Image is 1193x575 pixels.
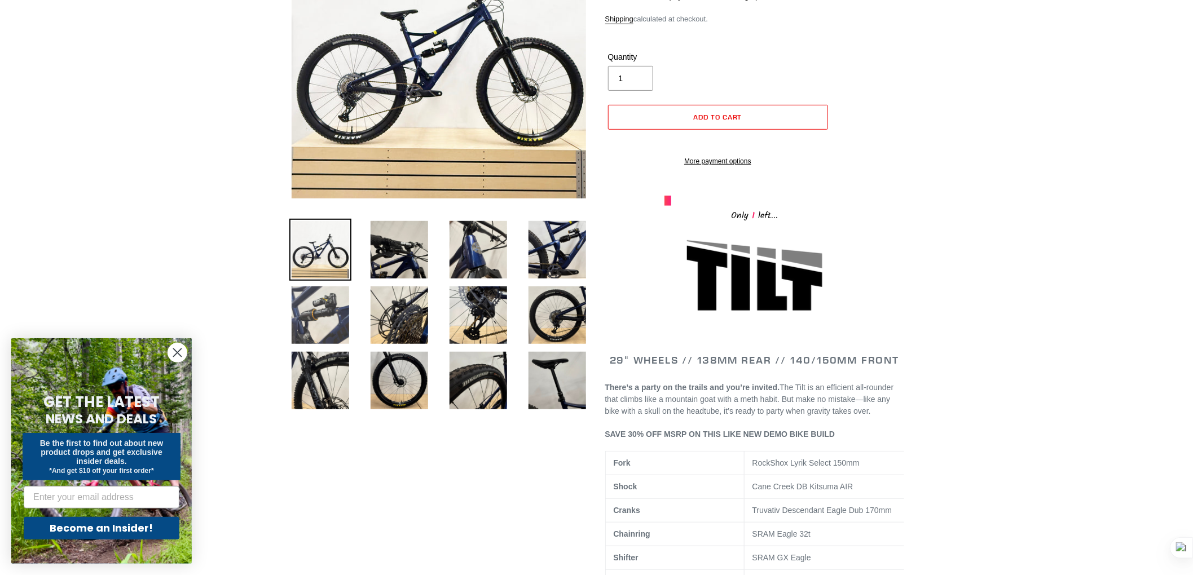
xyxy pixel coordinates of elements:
img: Load image into Gallery viewer, DEMO BIKE: TILT - Pearl Night Blue - LG (Complete Bike) #14 LIKE NEW [368,219,430,281]
label: Quantity [608,51,715,63]
img: Load image into Gallery viewer, DEMO BIKE: TILT - Pearl Night Blue - LG (Complete Bike) #14 LIKE NEW [447,284,509,346]
img: Load image into Gallery viewer, DEMO BIKE: TILT - Pearl Night Blue - LG (Complete Bike) #14 LIKE NEW [368,350,430,412]
span: Add to cart [693,113,742,121]
span: 1 [749,209,758,223]
span: *And get $10 off your first order* [49,467,153,475]
a: Shipping [605,15,634,24]
b: Shock [614,482,637,491]
b: There’s a party on the trails and you’re invited. [605,383,780,392]
button: Become an Insider! [24,517,179,539]
a: More payment options [608,156,828,166]
b: Fork [614,458,631,467]
img: Load image into Gallery viewer, DEMO BIKE: TILT - Pearl Night Blue - LG (Complete Bike) #14 LIKE NEW [526,350,588,412]
span: Cane Creek DB Kitsuma AIR [752,482,853,491]
span: 29" WHEELS // 138mm REAR // 140/150mm FRONT [610,353,899,366]
span: Be the first to find out about new product drops and get exclusive insider deals. [40,439,164,466]
span: GET THE LATEST [43,392,160,412]
b: Chainring [614,529,650,538]
button: Add to cart [608,105,828,130]
span: SRAM Eagle 32t [752,529,811,538]
span: Truvativ Descendant Eagle Dub 170mm [752,506,892,515]
img: Load image into Gallery viewer, DEMO BIKE: TILT - Pearl Night Blue - LG (Complete Bike) #14 LIKE NEW [526,284,588,346]
img: Load image into Gallery viewer, Canfield-Bikes-Tilt-LG-Demo [289,219,351,281]
img: Load image into Gallery viewer, DEMO BIKE: TILT - Pearl Night Blue - LG (Complete Bike) #14 LIKE NEW [368,284,430,346]
b: Cranks [614,506,640,515]
div: calculated at checkout. [605,14,904,25]
td: SRAM GX Eagle [744,546,914,570]
div: Only left... [664,206,845,223]
button: Close dialog [168,343,187,362]
span: NEWS AND DEALS [46,410,157,428]
img: Load image into Gallery viewer, DEMO BIKE: TILT - Pearl Night Blue - LG (Complete Bike) #14 LIKE NEW [289,284,351,346]
input: Enter your email address [24,486,179,508]
span: The Tilt is an efficient all-rounder that climbs like a mountain goat with a meth habit. But make... [605,383,894,415]
img: Load image into Gallery viewer, DEMO BIKE: TILT - Pearl Night Blue - LG (Complete Bike) #14 LIKE NEW [289,350,351,412]
b: Shifter [614,553,639,562]
span: SAVE 30% OFF MSRP ON THIS LIKE NEW DEMO BIKE BUILD [605,430,835,439]
img: Load image into Gallery viewer, DEMO BIKE: TILT - Pearl Night Blue - LG (Complete Bike) #14 LIKE NEW [526,219,588,281]
img: Load image into Gallery viewer, DEMO BIKE: TILT - Pearl Night Blue - LG (Complete Bike) #14 LIKE NEW [447,219,509,281]
img: Load image into Gallery viewer, DEMO BIKE: TILT - Pearl Night Blue - LG (Complete Bike) #14 LIKE NEW [447,350,509,412]
span: RockShox Lyrik Select 150mm [752,458,860,467]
